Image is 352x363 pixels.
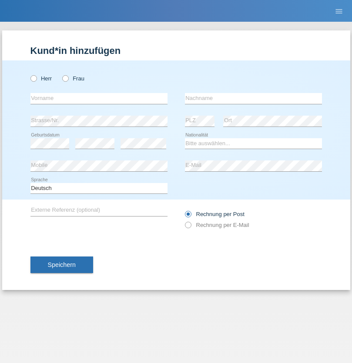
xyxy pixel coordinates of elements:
button: Speichern [30,256,93,273]
i: menu [335,7,343,16]
a: menu [330,8,348,13]
input: Herr [30,75,36,81]
label: Herr [30,75,52,82]
label: Rechnung per E-Mail [185,222,249,228]
label: Rechnung per Post [185,211,245,217]
h1: Kund*in hinzufügen [30,45,322,56]
input: Rechnung per E-Mail [185,222,191,233]
span: Speichern [48,261,76,268]
label: Frau [62,75,84,82]
input: Rechnung per Post [185,211,191,222]
input: Frau [62,75,68,81]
